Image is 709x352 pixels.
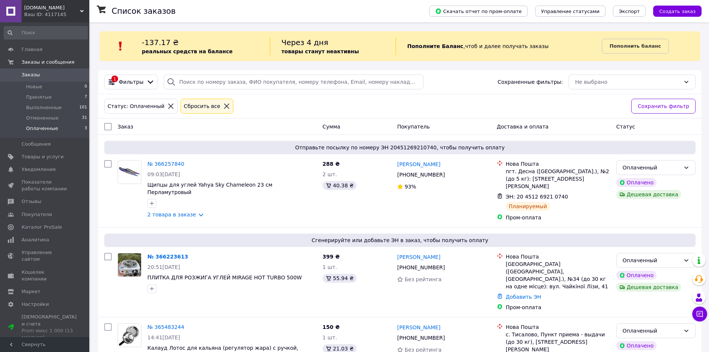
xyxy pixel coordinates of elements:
[26,104,62,111] span: Выполненные
[147,171,180,177] span: 09:03[DATE]
[610,43,661,49] b: Пополнить баланс
[616,341,657,350] div: Оплачено
[26,94,52,101] span: Принятые
[147,182,272,195] a: Щипцы для углей Yahya Sky Chameleon 23 см Перламутровый
[118,124,133,130] span: Заказ
[396,37,601,55] div: , чтоб и далее получать заказы
[646,8,702,14] a: Создать заказ
[506,214,610,221] div: Пром-оплата
[26,83,42,90] span: Новые
[107,237,693,244] span: Сгенерируйте или добавьте ЭН в заказ, чтобы получить оплату
[26,125,58,132] span: Оплаченные
[616,124,635,130] span: Статус
[112,7,176,16] h1: Список заказов
[506,294,541,300] a: Добавить ЭН
[623,164,680,172] div: Оплаченный
[22,301,49,308] span: Настройки
[115,41,126,52] img: :exclamation:
[22,237,49,243] span: Аналитика
[22,59,74,66] span: Заказы и сообщения
[323,324,340,330] span: 150 ₴
[22,198,41,205] span: Отзывы
[147,275,302,280] span: ПЛИТКА ДЛЯ РОЗЖИГА УГЛЕЙ MIRAGE HOT TURBO 500W
[407,43,463,49] b: Пополните Баланс
[397,161,440,168] a: [PERSON_NAME]
[118,253,141,276] img: Фото товару
[506,160,610,168] div: Нова Пошта
[147,324,184,330] a: № 365483244
[84,83,87,90] span: 0
[506,202,550,211] div: Планируемый
[506,260,610,290] div: [GEOGRAPHIC_DATA] ([GEOGRAPHIC_DATA], [GEOGRAPHIC_DATA].), №34 (до 30 кг на одне місце): вул. Чай...
[22,179,69,192] span: Показатели работы компании
[498,78,563,86] span: Сохраненные фильтры:
[22,211,52,218] span: Покупатели
[22,72,40,78] span: Заказы
[613,6,646,17] button: Экспорт
[396,333,446,343] div: [PHONE_NUMBER]
[4,26,88,39] input: Поиск
[147,334,180,340] span: 14:41[DATE]
[397,324,440,331] a: [PERSON_NAME]
[323,254,340,260] span: 399 ₴
[506,168,610,190] div: пгт. Десна ([GEOGRAPHIC_DATA].), №2 (до 5 кг): [STREET_ADDRESS][PERSON_NAME]
[405,276,441,282] span: Без рейтинга
[435,8,522,15] span: Скачать отчет по пром-оплате
[616,271,657,280] div: Оплачено
[22,153,64,160] span: Товары и услуги
[506,304,610,311] div: Пром-оплата
[22,46,42,53] span: Главная
[631,99,696,114] button: Сохранить фильтр
[84,94,87,101] span: 7
[147,264,180,270] span: 20:51[DATE]
[281,48,359,54] b: товары станут неактивны
[323,161,340,167] span: 288 ₴
[323,274,357,283] div: 55.94 ₴
[397,253,440,261] a: [PERSON_NAME]
[22,314,77,341] span: [DEMOGRAPHIC_DATA] и счета
[118,161,141,184] img: Фото товару
[653,6,702,17] button: Создать заказ
[506,253,610,260] div: Нова Пошта
[22,327,77,341] div: Prom микс 1 000 (13 месяцев)
[616,190,681,199] div: Дешевая доставка
[22,288,41,295] span: Маркет
[142,48,233,54] b: реальных средств на балансе
[82,115,87,121] span: 31
[623,327,680,335] div: Оплаченный
[397,124,430,130] span: Покупатель
[506,323,610,331] div: Нова Пошта
[106,102,166,110] div: Статус: Оплаченный
[22,269,69,282] span: Кошелек компании
[396,262,446,273] div: [PHONE_NUMBER]
[118,323,141,347] a: Фото товару
[638,102,689,110] span: Сохранить фильтр
[619,9,640,14] span: Экспорт
[575,78,680,86] div: Не выбрано
[147,161,184,167] a: № 366257840
[281,38,328,47] span: Через 4 дня
[323,124,341,130] span: Сумма
[506,194,568,200] span: ЭН: 20 4512 6921 0740
[24,11,89,18] div: Ваш ID: 4117145
[22,141,51,148] span: Сообщения
[497,124,549,130] span: Доставка и оплата
[22,224,62,231] span: Каталог ProSale
[147,254,188,260] a: № 366223613
[323,264,337,270] span: 1 шт.
[24,4,80,11] span: MirageHookah.shop
[429,6,528,17] button: Скачать отчет по пром-оплате
[118,253,141,277] a: Фото товару
[541,9,600,14] span: Управление статусами
[147,212,196,218] a: 2 товара в заказе
[22,249,69,263] span: Управление сайтом
[182,102,222,110] div: Сбросить все
[164,74,423,89] input: Поиск по номеру заказа, ФИО покупателя, номеру телефона, Email, номеру накладной
[22,166,55,173] span: Уведомления
[142,38,179,47] span: -137.17 ₴
[79,104,87,111] span: 101
[535,6,606,17] button: Управление статусами
[405,184,416,190] span: 93%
